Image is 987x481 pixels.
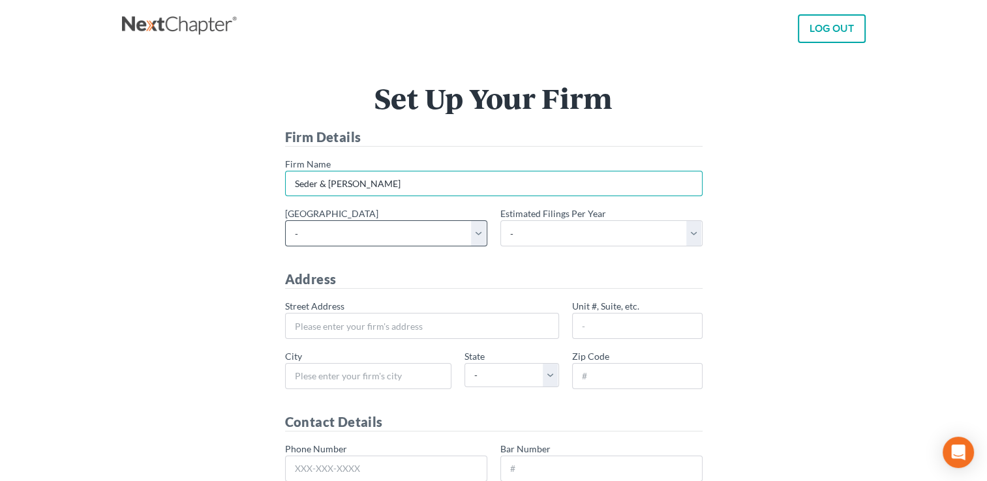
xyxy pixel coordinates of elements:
label: Estimated Filings Per Year [500,207,606,220]
h4: Firm Details [285,128,703,147]
h1: Set Up Your Firm [135,84,853,112]
h4: Address [285,270,703,289]
label: Unit #, Suite, etc. [572,299,639,313]
h4: Contact Details [285,413,703,431]
a: LOG OUT [798,14,866,43]
label: Street Address [285,299,344,313]
label: City [285,349,302,363]
input: # [572,363,703,389]
label: Bar Number [500,442,551,456]
label: State [464,349,485,363]
input: Please enter your firm's address [285,313,559,339]
div: Open Intercom Messenger [943,437,974,468]
input: Plese enter your firm's city [285,363,451,389]
label: Firm Name [285,157,331,171]
label: [GEOGRAPHIC_DATA] [285,207,378,220]
input: Please enter your firm's name [285,171,703,197]
label: Zip Code [572,349,609,363]
label: Phone Number [285,442,347,456]
input: - [572,313,703,339]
